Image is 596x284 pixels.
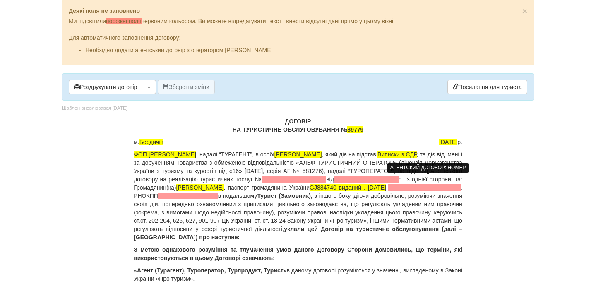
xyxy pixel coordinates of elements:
button: Роздрукувати договір [69,80,142,94]
span: [DATE] [439,139,457,145]
div: АГЕНТСКИЙ ДОГОВОР: НОМЕР [387,163,469,173]
b: уклали цей Договір на туристичне обслуговування (далі – [GEOGRAPHIC_DATA]) про наступне: [134,226,462,241]
span: м. [134,138,163,146]
button: Close [522,7,527,15]
span: × [522,6,527,16]
span: [PERSON_NAME] [274,151,322,158]
span: р. [439,138,462,146]
span: порожні поля [106,18,142,24]
span: ФОП [PERSON_NAME] [134,151,196,158]
span: [PERSON_NAME] [176,184,224,191]
b: «Агент (Турагент), Туроператор, Турпродукт, Турист» [134,267,286,274]
p: З метою однакового розуміння та тлумачення умов даного Договору Сторони домовились, що терміни, я... [134,245,462,262]
p: Деякі поля не заповнено [69,7,527,15]
button: Зберегти зміни [158,80,215,94]
div: Для автоматичного заповнення договору: [69,25,527,54]
p: Ми підсвітили червоним кольором. Ви можете відредагувати текст і внести відсутні дані прямо у цьо... [69,17,527,25]
li: Необхідно додати агентський договір з оператором [PERSON_NAME] [85,46,527,54]
a: Посилання для туриста [447,80,527,94]
p: ДОГОВІР НА ТУРИСТИЧНЕ ОБСЛУГОВУВАННЯ № [134,117,462,134]
span: GJ884740 виданий , [DATE] [310,184,386,191]
p: , надалі “ТУРАГЕНТ”, в особі , який діє на підставі , та діє від імені і за дорученням Товариства... [134,150,462,241]
div: Шаблон оновлювався [DATE] [62,105,127,112]
span: Виписки з ЄДР [377,151,416,158]
span: Бердичів [139,139,163,145]
p: в даному договорі розуміються у значенні, викладеному в Законі України «Про туризм». [134,266,462,283]
span: 89779 [347,126,363,133]
b: Турист (Замовник) [257,193,311,199]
